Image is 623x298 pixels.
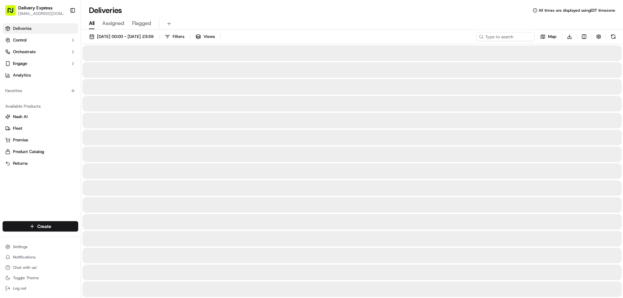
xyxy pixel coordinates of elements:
[132,19,151,27] span: Flagged
[13,149,44,155] span: Product Catalog
[3,221,78,232] button: Create
[3,58,78,69] button: Engage
[18,5,53,11] button: Delivery Express
[3,70,78,80] a: Analytics
[89,5,122,16] h1: Deliveries
[5,125,76,131] a: Fleet
[89,19,94,27] span: All
[13,275,39,280] span: Toggle Theme
[3,101,78,112] div: Available Products
[102,19,124,27] span: Assigned
[3,284,78,293] button: Log out
[3,253,78,262] button: Notifications
[193,32,218,41] button: Views
[476,32,535,41] input: Type to search
[5,114,76,120] a: Nash AI
[3,112,78,122] button: Nash AI
[173,34,184,40] span: Filters
[13,26,31,31] span: Deliveries
[3,158,78,169] button: Returns
[3,23,78,34] a: Deliveries
[3,263,78,272] button: Chat with us!
[162,32,187,41] button: Filters
[13,49,36,55] span: Orchestrate
[5,161,76,166] a: Returns
[3,86,78,96] div: Favorites
[13,265,37,270] span: Chat with us!
[3,135,78,145] button: Promise
[539,8,615,13] span: All times are displayed using EDT timezone
[3,273,78,282] button: Toggle Theme
[13,286,26,291] span: Log out
[609,32,618,41] button: Refresh
[13,244,28,249] span: Settings
[97,34,153,40] span: [DATE] 00:00 - [DATE] 23:59
[3,35,78,45] button: Control
[3,3,67,18] button: Delivery Express[EMAIL_ADDRESS][DOMAIN_NAME]
[13,72,31,78] span: Analytics
[86,32,156,41] button: [DATE] 00:00 - [DATE] 23:59
[548,34,556,40] span: Map
[5,149,76,155] a: Product Catalog
[3,147,78,157] button: Product Catalog
[203,34,215,40] span: Views
[18,11,65,16] button: [EMAIL_ADDRESS][DOMAIN_NAME]
[13,125,22,131] span: Fleet
[13,37,27,43] span: Control
[13,255,36,260] span: Notifications
[37,223,51,230] span: Create
[13,61,27,66] span: Engage
[13,161,28,166] span: Returns
[537,32,559,41] button: Map
[13,114,28,120] span: Nash AI
[3,123,78,134] button: Fleet
[5,137,76,143] a: Promise
[3,242,78,251] button: Settings
[13,137,28,143] span: Promise
[3,47,78,57] button: Orchestrate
